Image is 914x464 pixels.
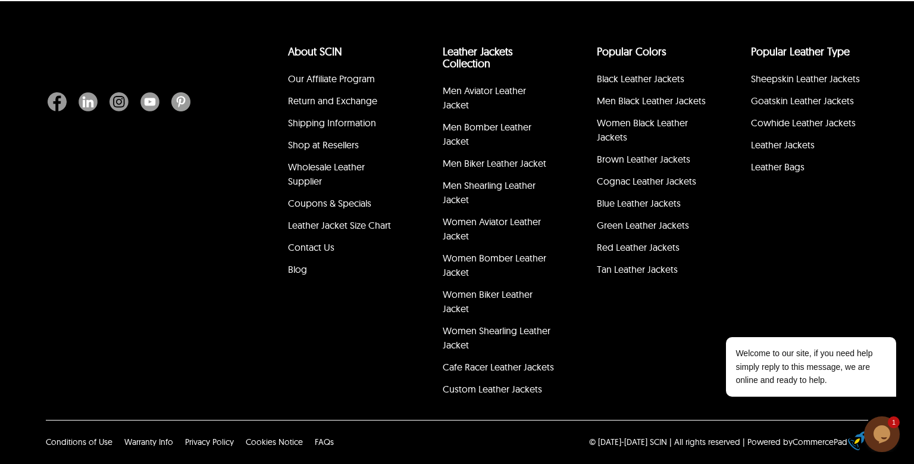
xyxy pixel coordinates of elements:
li: Green Leather Jackets [595,216,708,238]
li: Goatskin Leather Jackets [749,92,862,114]
img: Instagram [109,92,129,111]
li: Coupons & Specials [286,194,399,216]
a: Brown Leather Jackets [597,153,690,165]
div: | [743,436,745,448]
li: Leather Bags [749,158,862,180]
li: Women Shearling Leather Jacket [441,322,554,358]
li: Men Aviator Leather Jacket [441,82,554,118]
a: Pinterest [165,92,190,111]
img: Pinterest [171,92,190,111]
li: Tan Leather Jackets [595,260,708,282]
a: Blog [288,263,307,275]
li: Men Bomber Leather Jacket [441,118,554,154]
a: Women Black Leather Jackets [597,117,688,143]
a: Leather Bags [751,161,805,173]
a: eCommerce builder by CommercePad [850,431,867,453]
a: Youtube [134,92,165,111]
a: Green Leather Jackets [597,219,689,231]
a: Leather Jackets Collection [443,45,513,70]
p: © [DATE]-[DATE] SCIN | All rights reserved [589,436,740,448]
a: Blue Leather Jackets [597,197,681,209]
a: Our Affiliate Program [288,73,375,85]
li: Return and Exchange [286,92,399,114]
li: Blog [286,260,399,282]
li: Women Black Leather Jackets [595,114,708,150]
a: Women Aviator Leather Jacket [443,216,541,242]
a: About SCIN [288,45,342,58]
a: CommercePad [793,437,847,447]
a: Cowhide Leather Jackets [751,117,856,129]
a: Facebook [48,92,73,111]
a: Women Biker Leather Jacket [443,288,533,314]
a: Red Leather Jackets [597,241,680,253]
a: Custom Leather Jackets [443,383,542,395]
a: Instagram [104,92,134,111]
a: Return and Exchange [288,95,377,107]
li: Men Shearling Leather Jacket [441,176,554,213]
div: Powered by [747,436,847,448]
a: Popular Leather Type [751,45,850,58]
a: Tan Leather Jackets [597,263,678,275]
a: Warranty Info [124,437,173,447]
a: Conditions of Use [46,437,112,447]
li: Shop at Resellers [286,136,399,158]
a: Men Black Leather Jackets [597,95,706,107]
a: Cognac Leather Jackets [597,175,696,187]
li: Blue Leather Jackets [595,194,708,216]
a: FAQs [315,437,334,447]
li: Wholesale Leather Supplier [286,158,399,194]
iframe: chat widget [864,416,902,452]
a: Wholesale Leather Supplier [288,161,365,187]
a: Men Biker Leather Jacket [443,157,546,169]
iframe: chat widget [688,270,902,410]
a: Contact Us [288,241,334,253]
a: Linkedin [73,92,104,111]
li: Men Biker Leather Jacket [441,154,554,176]
li: Our Affiliate Program [286,70,399,92]
a: Sheepskin Leather Jackets [751,73,860,85]
li: Leather Jacket Size Chart [286,216,399,238]
a: Shop at Resellers [288,139,359,151]
li: Men Black Leather Jackets [595,92,708,114]
a: popular leather jacket colors [597,45,666,58]
a: Leather Jackets [751,139,815,151]
li: Cafe Racer Leather Jackets [441,358,554,380]
img: Youtube [140,92,159,111]
li: Black Leather Jackets [595,70,708,92]
li: Women Biker Leather Jacket [441,285,554,322]
li: Custom Leather Jackets [441,380,554,402]
a: Women Bomber Leather Jacket [443,252,546,278]
a: Men Shearling Leather Jacket [443,179,536,205]
li: Contact Us [286,238,399,260]
a: Women Shearling Leather Jacket [443,325,550,351]
li: Brown Leather Jackets [595,150,708,172]
a: Privacy Policy [185,437,234,447]
a: Cafe Racer Leather Jackets [443,361,554,373]
a: Black Leather Jackets [597,73,684,85]
li: Cognac Leather Jackets [595,172,708,194]
img: Facebook [48,92,67,111]
li: Women Bomber Leather Jacket [441,249,554,285]
li: Red Leather Jackets [595,238,708,260]
a: Men Aviator Leather Jacket [443,85,526,111]
li: Cowhide Leather Jackets [749,114,862,136]
a: Cookies Notice [246,437,303,447]
a: Coupons & Specials [288,197,371,209]
a: Shipping Information [288,117,376,129]
li: Leather Jackets [749,136,862,158]
img: eCommerce builder by CommercePad [848,431,867,450]
a: Goatskin Leather Jackets [751,95,854,107]
a: Leather Jacket Size Chart [288,219,391,231]
li: Women Aviator Leather Jacket [441,213,554,249]
img: Linkedin [79,92,98,111]
a: Men Bomber Leather Jacket [443,121,531,147]
li: Shipping Information [286,114,399,136]
li: Sheepskin Leather Jackets [749,70,862,92]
